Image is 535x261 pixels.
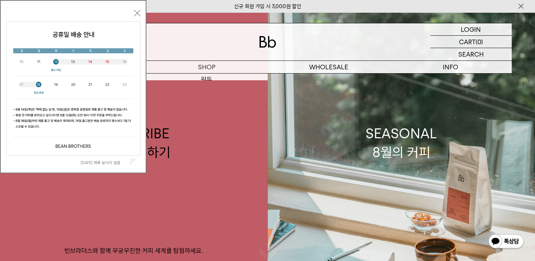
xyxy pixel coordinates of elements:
p: (0) [476,36,483,48]
p: INFO [390,61,512,73]
a: 신규 회원 가입 시 3,000원 할인 [234,3,301,10]
p: CART [459,36,476,48]
img: cb63d4bbb2e6550c365f227fdc69b27f_113810.jpg [6,22,140,155]
img: 로고 [259,36,276,48]
a: LOGIN [430,23,512,36]
p: WHOLESALE [268,61,390,73]
p: LOGIN [461,23,481,35]
button: 닫기 [134,10,140,16]
label: [DATE] 하루 보이지 않음 [81,160,128,165]
a: CART (0) [430,36,512,48]
div: SEASONAL 8월의 커피 [366,124,437,162]
p: SEARCH [458,48,484,60]
a: 원두 [146,74,268,86]
a: SHOP [146,61,268,73]
img: 카카오톡 채널 1:1 채팅 버튼 [488,233,524,250]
